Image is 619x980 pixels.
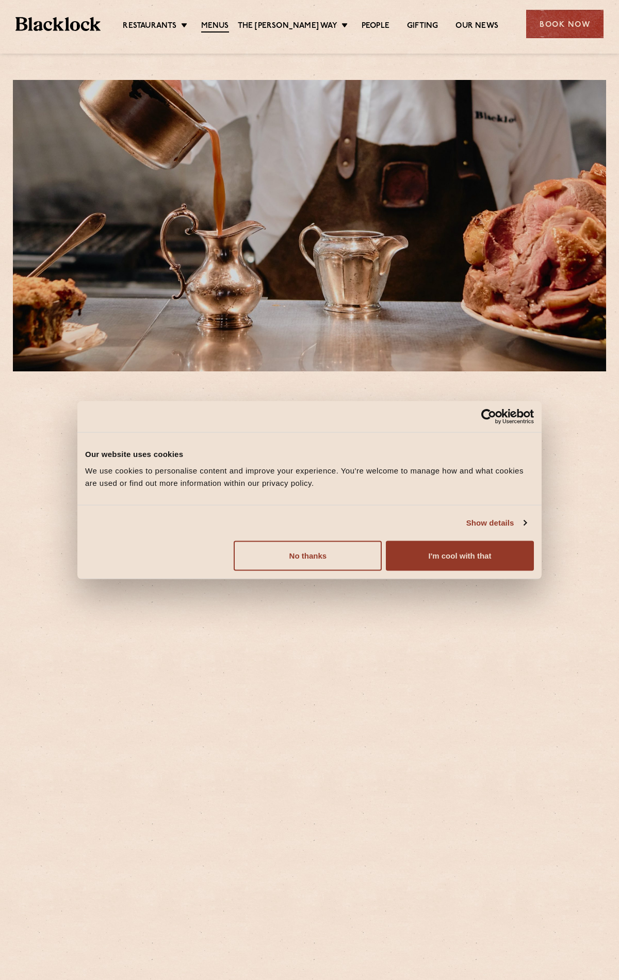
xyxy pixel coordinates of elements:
[201,21,229,32] a: Menus
[15,17,101,31] img: BL_Textured_Logo-footer-cropped.svg
[362,21,389,31] a: People
[85,448,534,461] div: Our website uses cookies
[455,21,498,31] a: Our News
[444,409,534,424] a: Usercentrics Cookiebot - opens in a new window
[386,541,534,570] button: I'm cool with that
[123,21,176,31] a: Restaurants
[407,21,438,31] a: Gifting
[526,10,604,38] div: Book Now
[238,21,337,31] a: The [PERSON_NAME] Way
[85,464,534,489] div: We use cookies to personalise content and improve your experience. You're welcome to manage how a...
[234,541,382,570] button: No thanks
[466,517,526,529] a: Show details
